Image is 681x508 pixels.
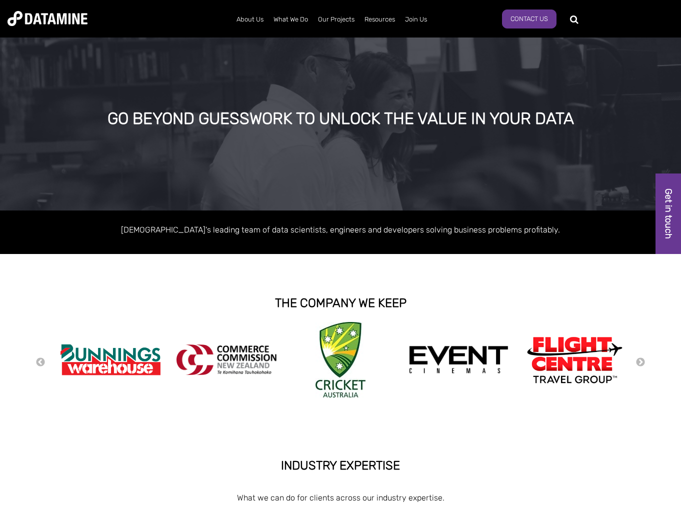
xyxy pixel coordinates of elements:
[35,357,45,368] button: Previous
[81,110,600,128] div: GO BEYOND GUESSWORK TO UNLOCK THE VALUE IN YOUR DATA
[275,296,406,310] strong: THE COMPANY WE KEEP
[60,341,160,378] img: Bunnings Warehouse
[400,6,432,32] a: Join Us
[268,6,313,32] a: What We Do
[237,493,444,502] span: What we can do for clients across our industry expertise.
[7,11,87,26] img: Datamine
[315,322,365,397] img: Cricket Australia
[524,334,624,385] img: Flight Centre
[176,344,276,375] img: commercecommission
[635,357,645,368] button: Next
[359,6,400,32] a: Resources
[313,6,359,32] a: Our Projects
[231,6,268,32] a: About Us
[655,173,681,254] a: Get in touch
[408,345,508,374] img: event cinemas
[281,458,400,472] strong: INDUSTRY EXPERTISE
[502,9,556,28] a: Contact Us
[55,223,625,236] p: [DEMOGRAPHIC_DATA]'s leading team of data scientists, engineers and developers solving business p...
